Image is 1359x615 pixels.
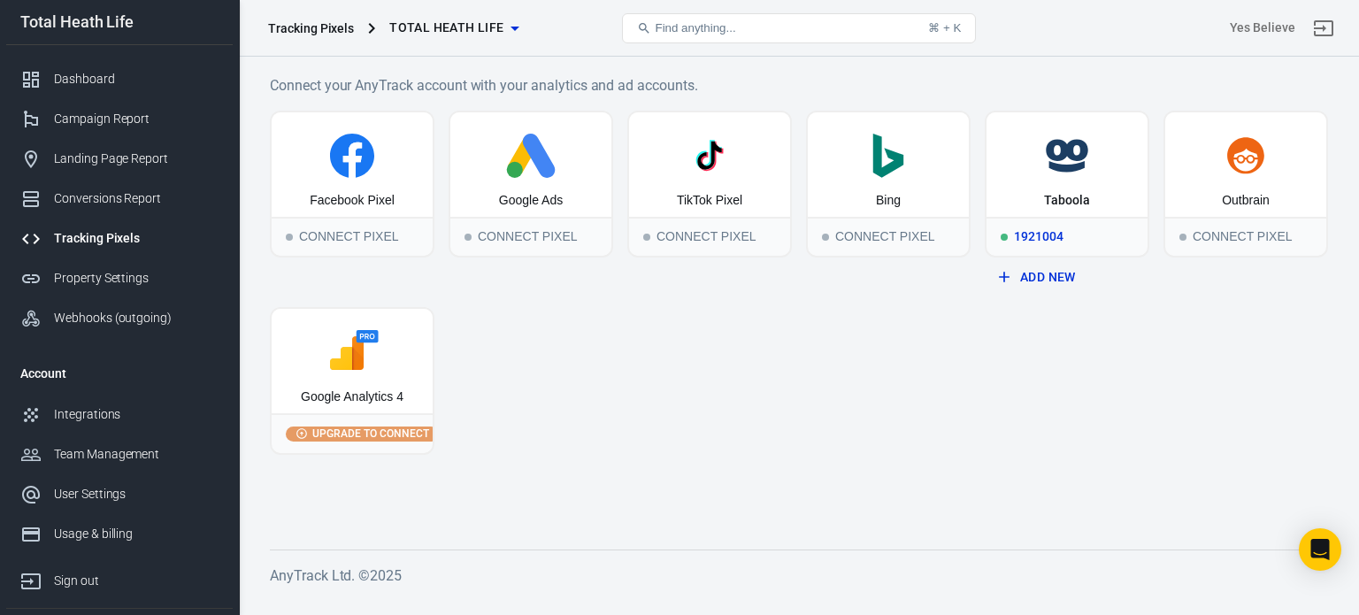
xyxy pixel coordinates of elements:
[643,234,650,241] span: Connect Pixel
[54,150,219,168] div: Landing Page Report
[1299,528,1341,571] div: Open Intercom Messenger
[54,525,219,543] div: Usage & billing
[309,426,433,442] span: Upgrade to connect
[6,14,233,30] div: Total Heath Life
[6,395,233,434] a: Integrations
[499,192,563,210] div: Google Ads
[1163,111,1328,258] button: OutbrainConnect PixelConnect Pixel
[1044,192,1090,210] div: Taboola
[382,12,525,44] button: Total Heath Life
[54,405,219,424] div: Integrations
[1001,234,1008,241] span: Running
[876,192,901,210] div: Bing
[1302,7,1345,50] a: Sign out
[1230,19,1295,37] div: Account id: NVAEYFid
[1165,217,1326,256] div: Connect Pixel
[6,59,233,99] a: Dashboard
[6,258,233,298] a: Property Settings
[270,565,1328,587] h6: AnyTrack Ltd. © 2025
[389,17,503,39] span: Total Heath Life
[622,13,976,43] button: Find anything...⌘ + K
[450,217,611,256] div: Connect Pixel
[627,111,792,258] button: TikTok PixelConnect PixelConnect Pixel
[286,234,293,241] span: Connect Pixel
[54,269,219,288] div: Property Settings
[310,192,395,210] div: Facebook Pixel
[54,110,219,128] div: Campaign Report
[985,111,1149,258] a: TaboolaRunning1921004
[54,445,219,464] div: Team Management
[992,261,1142,294] button: Add New
[449,111,613,258] button: Google AdsConnect PixelConnect Pixel
[655,21,735,35] span: Find anything...
[808,217,969,256] div: Connect Pixel
[6,434,233,474] a: Team Management
[6,554,233,601] a: Sign out
[54,189,219,208] div: Conversions Report
[1222,192,1270,210] div: Outbrain
[301,388,403,406] div: Google Analytics 4
[806,111,971,258] button: BingConnect PixelConnect Pixel
[928,21,961,35] div: ⌘ + K
[1179,234,1186,241] span: Connect Pixel
[6,514,233,554] a: Usage & billing
[54,70,219,88] div: Dashboard
[270,111,434,258] button: Facebook PixelConnect PixelConnect Pixel
[629,217,790,256] div: Connect Pixel
[6,298,233,338] a: Webhooks (outgoing)
[6,139,233,179] a: Landing Page Report
[268,19,354,37] div: Tracking Pixels
[54,485,219,504] div: User Settings
[6,219,233,258] a: Tracking Pixels
[54,309,219,327] div: Webhooks (outgoing)
[677,192,742,210] div: TikTok Pixel
[270,307,434,454] button: Google Analytics 4Upgrade to connect
[6,99,233,139] a: Campaign Report
[465,234,472,241] span: Connect Pixel
[272,217,433,256] div: Connect Pixel
[6,179,233,219] a: Conversions Report
[270,74,1328,96] h6: Connect your AnyTrack account with your analytics and ad accounts.
[54,572,219,590] div: Sign out
[987,217,1148,256] div: 1921004
[54,229,219,248] div: Tracking Pixels
[822,234,829,241] span: Connect Pixel
[6,474,233,514] a: User Settings
[6,352,233,395] li: Account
